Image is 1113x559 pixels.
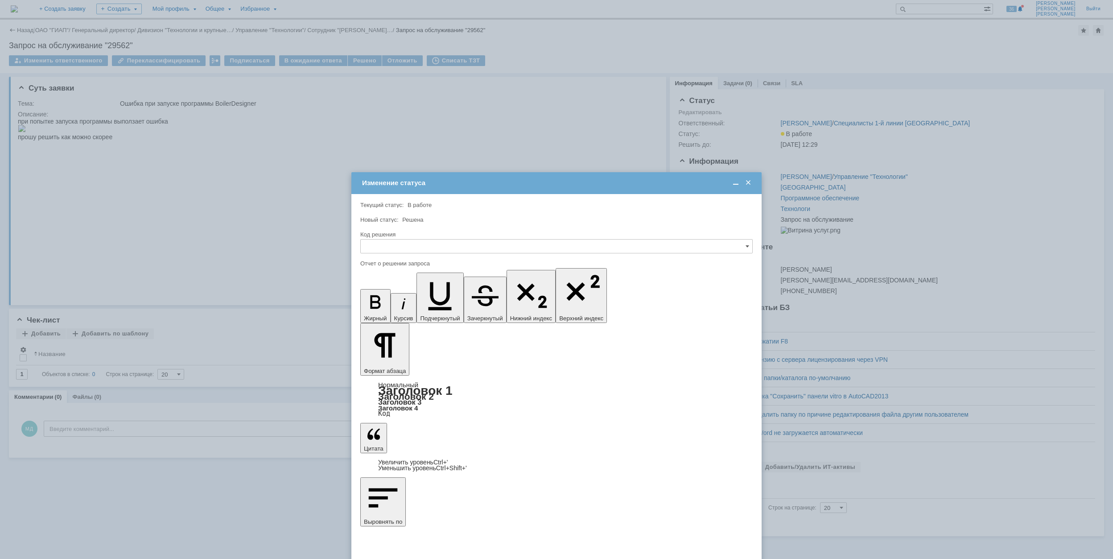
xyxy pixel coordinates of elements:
a: Код [378,410,390,418]
span: Зачеркнутый [467,315,503,322]
a: Заголовок 2 [378,391,434,402]
div: Формат абзаца [360,382,753,417]
span: Верхний индекс [559,315,603,322]
div: Цитата [360,460,753,471]
a: Заголовок 1 [378,384,453,398]
span: Подчеркнутый [420,315,460,322]
span: Решена [402,216,423,223]
a: Decrease [378,464,467,472]
span: Ctrl+' [433,459,448,466]
a: Заголовок 3 [378,398,421,406]
button: Курсив [391,293,417,323]
button: Выровнять по [360,477,406,526]
span: Формат абзаца [364,368,406,374]
a: Нормальный [378,381,418,389]
span: Свернуть (Ctrl + M) [731,179,740,187]
span: Ctrl+Shift+' [436,464,467,472]
button: Нижний индекс [507,270,556,323]
span: Курсив [394,315,413,322]
span: Цитата [364,445,383,452]
button: Верхний индекс [556,268,607,323]
a: Заголовок 4 [378,404,418,412]
span: Нижний индекс [510,315,552,322]
div: Код решения [360,232,751,237]
button: Подчеркнутый [416,273,463,323]
div: Изменение статуса [362,179,753,187]
button: Зачеркнутый [464,277,507,323]
label: Текущий статус: [360,202,404,208]
button: Формат абзаца [360,323,409,376]
span: В работе [408,202,432,208]
span: Выровнять по [364,518,402,525]
div: Отчет о решении запроса [360,261,751,266]
button: Жирный [360,289,391,323]
span: Закрыть [744,179,753,187]
a: Increase [378,459,448,466]
label: Новый статус: [360,216,399,223]
span: Жирный [364,315,387,322]
button: Цитата [360,423,387,453]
